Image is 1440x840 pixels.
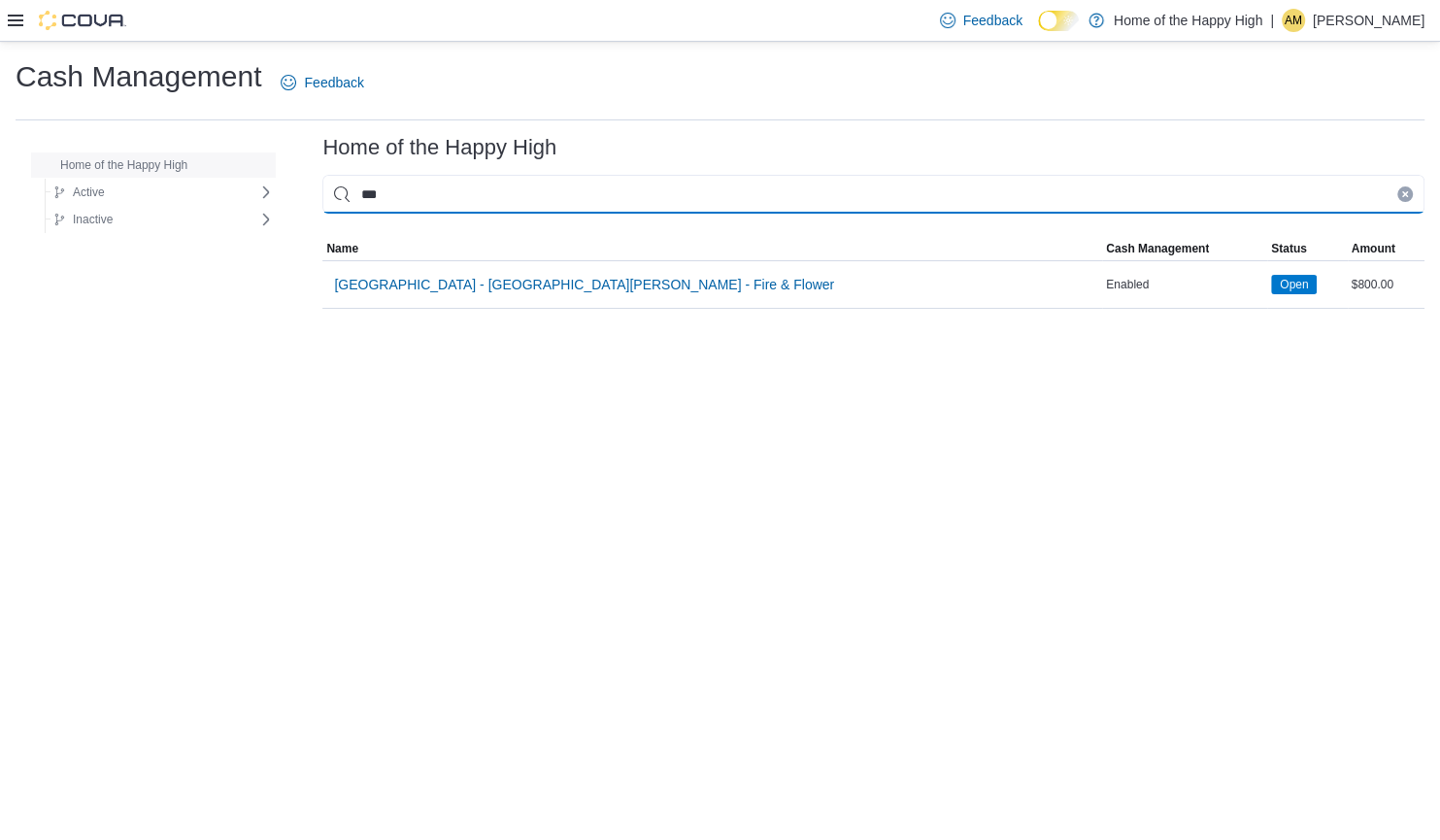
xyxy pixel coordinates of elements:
button: Inactive [46,208,120,231]
a: Feedback [932,1,1030,40]
button: Home of the Happy High [33,153,195,177]
span: Feedback [304,73,363,92]
span: Feedback [963,11,1022,30]
span: Dark Mode [1038,31,1039,32]
span: Cash Management [1106,241,1209,256]
h1: Cash Management [16,57,261,96]
span: Name [326,241,358,256]
span: Home of the Happy High [60,157,187,173]
p: Home of the Happy High [1114,9,1262,32]
span: Amount [1352,241,1395,256]
span: [GEOGRAPHIC_DATA] - [GEOGRAPHIC_DATA][PERSON_NAME] - Fire & Flower [334,275,834,294]
span: AM [1285,9,1302,32]
span: Status [1271,241,1307,256]
button: Name [322,237,1102,260]
h3: Home of the Happy High [322,136,556,159]
input: Dark Mode [1038,11,1079,31]
a: Feedback [273,63,371,102]
button: Cash Management [1102,237,1267,260]
button: Status [1267,237,1347,260]
img: Cova [39,11,126,30]
span: Inactive [73,212,113,227]
button: Clear input [1397,186,1413,202]
div: $800.00 [1348,273,1424,296]
span: Open [1280,276,1308,293]
button: Active [46,181,113,204]
span: Active [73,185,105,200]
span: Open [1271,275,1317,294]
div: Enabled [1102,273,1267,296]
button: [GEOGRAPHIC_DATA] - [GEOGRAPHIC_DATA][PERSON_NAME] - Fire & Flower [326,265,842,304]
p: [PERSON_NAME] [1313,9,1424,32]
div: Acheire Muhammad-Almoguea [1282,9,1305,32]
input: This is a search bar. As you type, the results lower in the page will automatically filter. [322,175,1424,214]
p: | [1270,9,1274,32]
button: Amount [1348,237,1424,260]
